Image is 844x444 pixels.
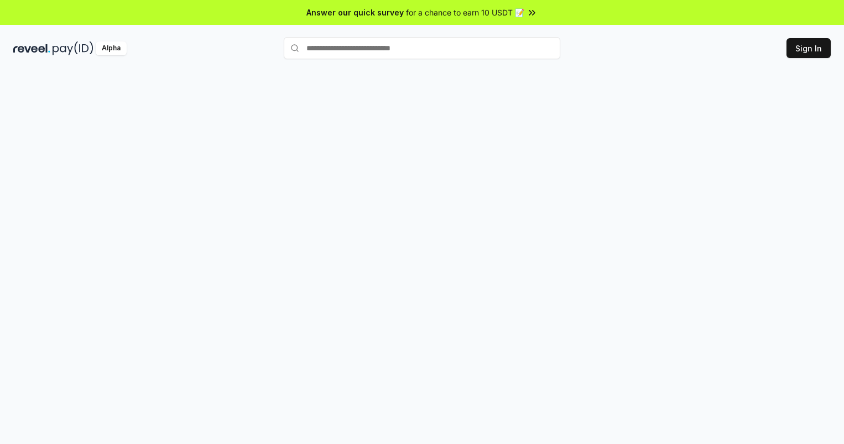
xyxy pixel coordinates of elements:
span: Answer our quick survey [306,7,404,18]
button: Sign In [786,38,831,58]
div: Alpha [96,41,127,55]
img: reveel_dark [13,41,50,55]
span: for a chance to earn 10 USDT 📝 [406,7,524,18]
img: pay_id [53,41,93,55]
